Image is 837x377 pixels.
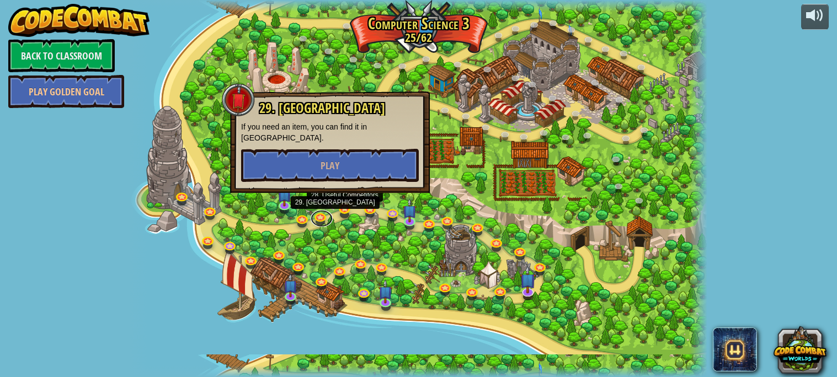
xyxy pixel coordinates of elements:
img: level-banner-unstarted-subscriber.png [278,182,291,207]
img: level-banner-unstarted-subscriber.png [284,273,297,298]
img: level-banner-unstarted-subscriber.png [378,279,392,304]
span: Play [321,159,339,173]
img: level-banner-unstarted-subscriber.png [402,198,416,223]
a: Play Golden Goal [8,75,124,108]
a: Back to Classroom [8,39,115,72]
img: CodeCombat - Learn how to code by playing a game [8,4,150,37]
button: Adjust volume [801,4,829,30]
span: 29. [GEOGRAPHIC_DATA] [259,99,385,117]
img: level-banner-unstarted-subscriber.png [520,266,536,293]
p: If you need an item, you can find it in [GEOGRAPHIC_DATA]. [241,121,419,143]
button: Play [241,149,419,182]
